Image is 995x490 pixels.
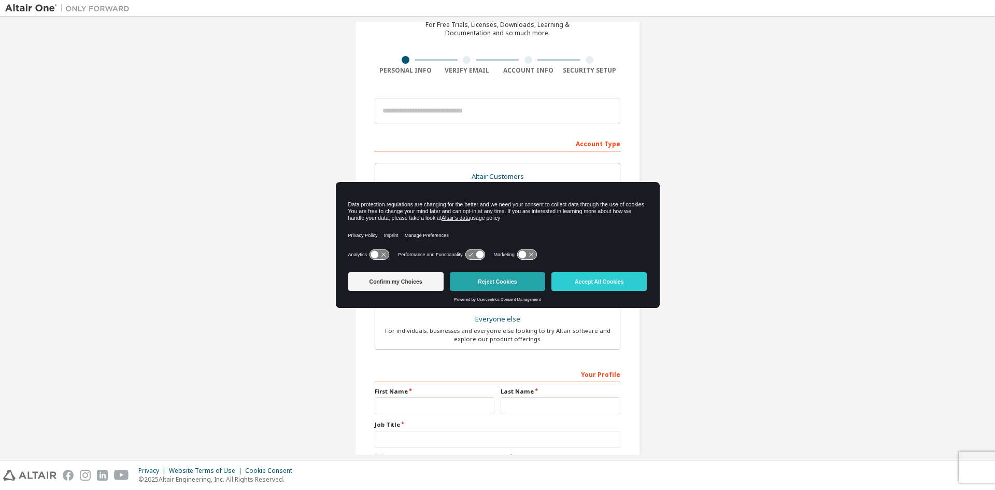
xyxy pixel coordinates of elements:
[375,387,494,396] label: First Name
[375,135,620,151] div: Account Type
[80,470,91,481] img: instagram.svg
[138,475,298,484] p: © 2025 Altair Engineering, Inc. All Rights Reserved.
[3,470,56,481] img: altair_logo.svg
[97,470,108,481] img: linkedin.svg
[425,21,570,37] div: For Free Trials, Licenses, Downloads, Learning & Documentation and so much more.
[422,454,508,463] a: End-User License Agreement
[375,66,436,75] div: Personal Info
[63,470,74,481] img: facebook.svg
[375,421,620,429] label: Job Title
[381,312,614,327] div: Everyone else
[436,66,498,75] div: Verify Email
[381,327,614,343] div: For individuals, businesses and everyone else looking to try Altair software and explore our prod...
[114,470,129,481] img: youtube.svg
[138,467,169,475] div: Privacy
[497,66,559,75] div: Account Info
[5,3,135,13] img: Altair One
[169,467,245,475] div: Website Terms of Use
[381,170,614,184] div: Altair Customers
[559,66,621,75] div: Security Setup
[375,366,620,382] div: Your Profile
[375,454,508,463] label: I accept the
[501,387,620,396] label: Last Name
[245,467,298,475] div: Cookie Consent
